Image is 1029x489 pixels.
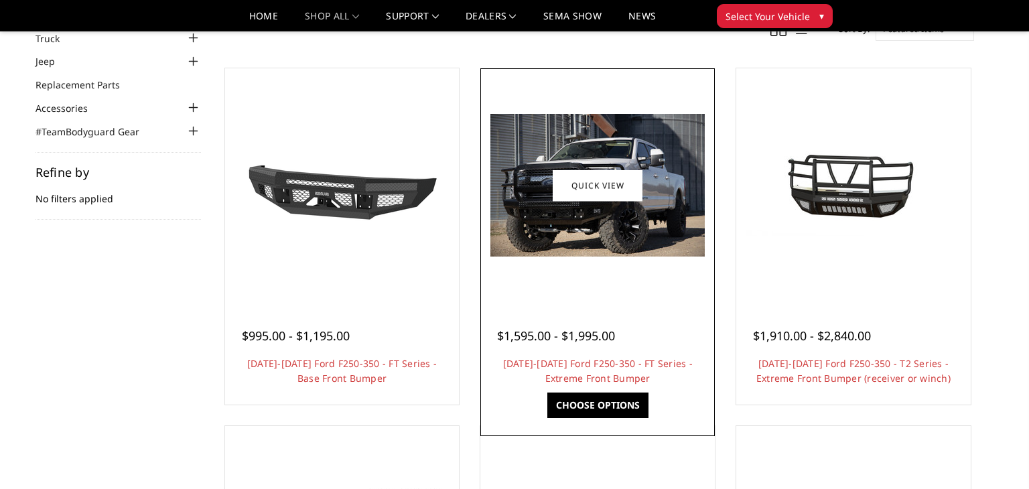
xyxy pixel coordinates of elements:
span: $1,595.00 - $1,995.00 [497,328,615,344]
a: Quick view [553,169,642,201]
a: SEMA Show [543,11,602,31]
a: 2017-2022 Ford F250-350 - FT Series - Extreme Front Bumper 2017-2022 Ford F250-350 - FT Series - ... [484,72,711,299]
a: Truck [36,31,76,46]
a: [DATE]-[DATE] Ford F250-350 - FT Series - Extreme Front Bumper [503,357,693,385]
a: Accessories [36,101,105,115]
a: Replacement Parts [36,78,137,92]
a: shop all [305,11,359,31]
a: Jeep [36,54,72,68]
span: $1,910.00 - $2,840.00 [753,328,871,344]
a: Dealers [466,11,517,31]
a: Home [249,11,278,31]
a: #TeamBodyguard Gear [36,125,156,139]
h5: Refine by [36,166,202,178]
a: News [628,11,656,31]
a: [DATE]-[DATE] Ford F250-350 - FT Series - Base Front Bumper [247,357,437,385]
button: Select Your Vehicle [717,4,833,28]
a: 2017-2022 Ford F250-350 - FT Series - Base Front Bumper [228,72,456,299]
a: 2017-2022 Ford F250-350 - T2 Series - Extreme Front Bumper (receiver or winch) 2017-2022 Ford F25... [740,72,967,299]
a: [DATE]-[DATE] Ford F250-350 - T2 Series - Extreme Front Bumper (receiver or winch) [756,357,951,385]
span: ▾ [819,9,824,23]
div: No filters applied [36,166,202,220]
span: $995.00 - $1,195.00 [242,328,350,344]
img: 2017-2022 Ford F250-350 - FT Series - Base Front Bumper [234,125,449,246]
a: Choose Options [547,393,648,418]
img: 2017-2022 Ford F250-350 - FT Series - Extreme Front Bumper [490,114,705,257]
a: Support [386,11,439,31]
span: Select Your Vehicle [726,9,810,23]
